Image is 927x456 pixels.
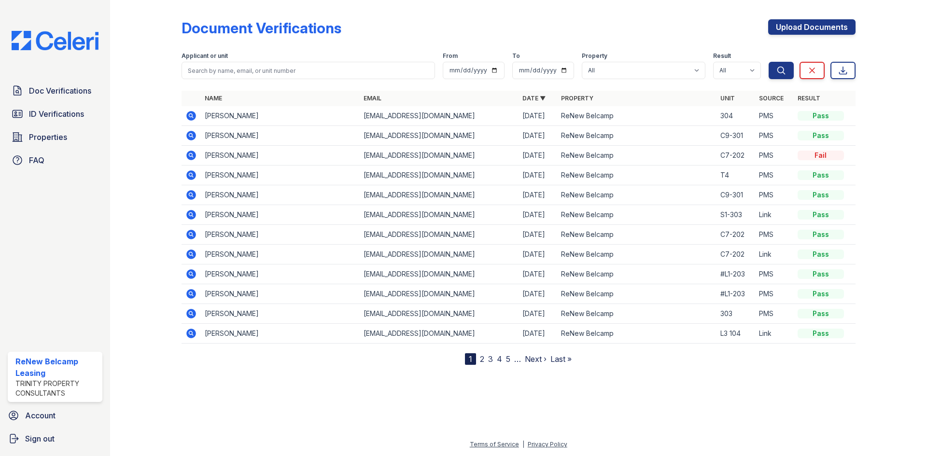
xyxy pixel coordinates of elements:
[755,304,794,324] td: PMS
[205,95,222,102] a: Name
[201,185,360,205] td: [PERSON_NAME]
[716,324,755,344] td: L3 104
[201,264,360,284] td: [PERSON_NAME]
[201,166,360,185] td: [PERSON_NAME]
[716,284,755,304] td: #L1-203
[519,205,557,225] td: [DATE]
[716,205,755,225] td: S1-303
[15,356,98,379] div: ReNew Belcamp Leasing
[519,264,557,284] td: [DATE]
[8,81,102,100] a: Doc Verifications
[360,324,519,344] td: [EMAIL_ADDRESS][DOMAIN_NAME]
[755,284,794,304] td: PMS
[15,379,98,398] div: Trinity Property Consultants
[798,151,844,160] div: Fail
[557,126,716,146] td: ReNew Belcamp
[557,146,716,166] td: ReNew Belcamp
[519,146,557,166] td: [DATE]
[25,433,55,444] span: Sign out
[557,304,716,324] td: ReNew Belcamp
[182,52,228,60] label: Applicant or unit
[557,106,716,126] td: ReNew Belcamp
[755,324,794,344] td: Link
[470,441,519,448] a: Terms of Service
[360,126,519,146] td: [EMAIL_ADDRESS][DOMAIN_NAME]
[759,95,784,102] a: Source
[528,441,567,448] a: Privacy Policy
[755,245,794,264] td: Link
[488,354,493,364] a: 3
[755,264,794,284] td: PMS
[8,104,102,124] a: ID Verifications
[465,353,476,365] div: 1
[557,284,716,304] td: ReNew Belcamp
[798,170,844,180] div: Pass
[798,95,820,102] a: Result
[557,245,716,264] td: ReNew Belcamp
[582,52,607,60] label: Property
[29,154,44,166] span: FAQ
[360,106,519,126] td: [EMAIL_ADDRESS][DOMAIN_NAME]
[364,95,381,102] a: Email
[798,249,844,259] div: Pass
[798,289,844,299] div: Pass
[798,329,844,338] div: Pass
[360,166,519,185] td: [EMAIL_ADDRESS][DOMAIN_NAME]
[522,95,546,102] a: Date ▼
[557,205,716,225] td: ReNew Belcamp
[182,19,341,37] div: Document Verifications
[755,146,794,166] td: PMS
[519,185,557,205] td: [DATE]
[755,205,794,225] td: Link
[716,146,755,166] td: C7-202
[201,304,360,324] td: [PERSON_NAME]
[360,304,519,324] td: [EMAIL_ADDRESS][DOMAIN_NAME]
[755,166,794,185] td: PMS
[360,205,519,225] td: [EMAIL_ADDRESS][DOMAIN_NAME]
[557,166,716,185] td: ReNew Belcamp
[755,106,794,126] td: PMS
[798,269,844,279] div: Pass
[713,52,731,60] label: Result
[506,354,510,364] a: 5
[201,126,360,146] td: [PERSON_NAME]
[201,284,360,304] td: [PERSON_NAME]
[360,245,519,264] td: [EMAIL_ADDRESS][DOMAIN_NAME]
[182,62,435,79] input: Search by name, email, or unit number
[497,354,502,364] a: 4
[29,131,67,143] span: Properties
[29,108,84,120] span: ID Verifications
[798,131,844,140] div: Pass
[557,324,716,344] td: ReNew Belcamp
[4,429,106,448] a: Sign out
[561,95,593,102] a: Property
[360,225,519,245] td: [EMAIL_ADDRESS][DOMAIN_NAME]
[360,284,519,304] td: [EMAIL_ADDRESS][DOMAIN_NAME]
[716,106,755,126] td: 304
[201,245,360,264] td: [PERSON_NAME]
[716,126,755,146] td: C9-301
[480,354,484,364] a: 2
[720,95,735,102] a: Unit
[522,441,524,448] div: |
[716,264,755,284] td: #L1-203
[519,245,557,264] td: [DATE]
[201,225,360,245] td: [PERSON_NAME]
[557,225,716,245] td: ReNew Belcamp
[798,210,844,220] div: Pass
[8,151,102,170] a: FAQ
[519,304,557,324] td: [DATE]
[519,225,557,245] td: [DATE]
[514,353,521,365] span: …
[755,185,794,205] td: PMS
[768,19,856,35] a: Upload Documents
[525,354,547,364] a: Next ›
[201,146,360,166] td: [PERSON_NAME]
[519,324,557,344] td: [DATE]
[798,309,844,318] div: Pass
[519,284,557,304] td: [DATE]
[716,185,755,205] td: C9-301
[755,225,794,245] td: PMS
[550,354,572,364] a: Last »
